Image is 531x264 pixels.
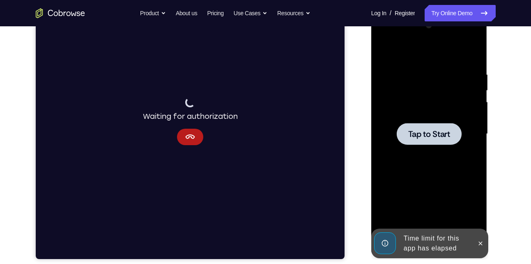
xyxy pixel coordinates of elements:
[141,145,168,162] button: Cancel
[371,5,386,21] a: Log In
[37,117,79,125] span: Tap to Start
[390,8,391,18] span: /
[277,5,310,21] button: Resources
[176,5,197,21] a: About us
[207,5,223,21] a: Pricing
[36,8,85,18] a: Go to the home page
[25,110,90,132] button: Tap to Start
[107,114,202,139] div: Waiting for authorization
[234,5,267,21] button: Use Cases
[395,5,415,21] a: Register
[425,5,495,21] a: Try Online Demo
[140,5,166,21] button: Product
[29,218,101,244] div: Time limit for this app has elapsed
